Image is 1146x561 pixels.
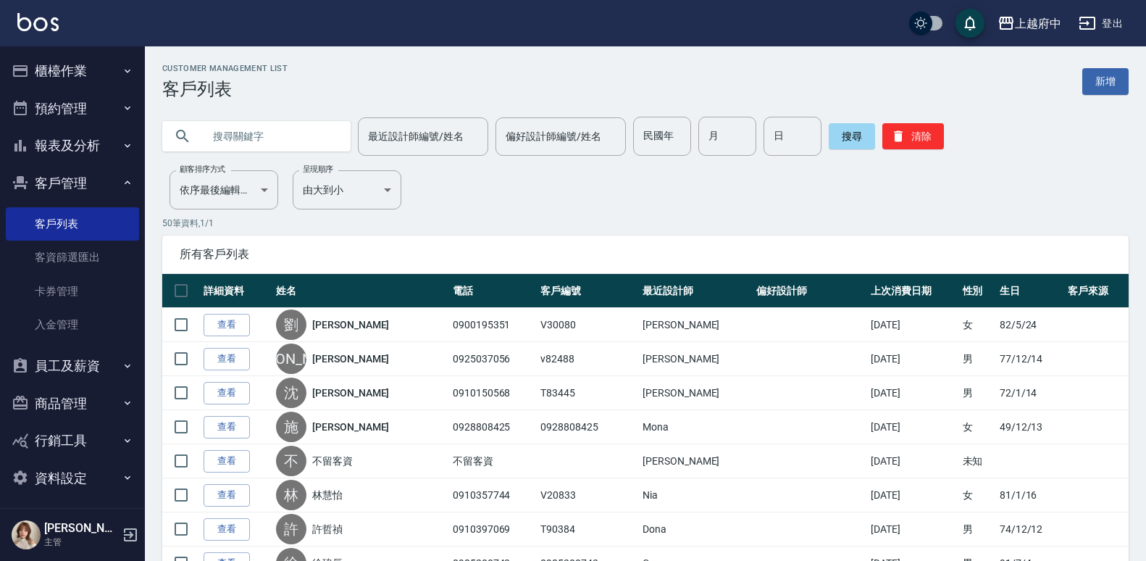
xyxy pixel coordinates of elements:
th: 性別 [959,274,996,308]
td: 82/5/24 [996,308,1064,342]
img: Person [12,520,41,549]
th: 偏好設計師 [753,274,866,308]
p: 50 筆資料, 1 / 1 [162,217,1129,230]
button: 清除 [882,123,944,149]
a: 卡券管理 [6,275,139,308]
td: 0900195351 [449,308,537,342]
td: T83445 [537,376,639,410]
a: 許哲禎 [312,522,343,536]
td: 74/12/12 [996,512,1064,547]
td: 女 [959,478,996,512]
th: 客戶編號 [537,274,639,308]
a: 客資篩選匯出 [6,241,139,274]
div: 上越府中 [1015,14,1061,33]
td: 0910150568 [449,376,537,410]
td: [PERSON_NAME] [639,308,753,342]
td: 0910397069 [449,512,537,547]
button: 報表及分析 [6,127,139,165]
td: 0928808425 [449,410,537,444]
button: 搜尋 [829,123,875,149]
th: 上次消費日期 [867,274,959,308]
a: [PERSON_NAME] [312,317,389,332]
td: V20833 [537,478,639,512]
div: 許 [276,514,306,544]
td: 0925037056 [449,342,537,376]
label: 顧客排序方式 [180,164,225,175]
a: [PERSON_NAME] [312,386,389,400]
a: [PERSON_NAME] [312,420,389,434]
div: 施 [276,412,306,442]
td: [DATE] [867,410,959,444]
td: v82488 [537,342,639,376]
td: Nia [639,478,753,512]
input: 搜尋關鍵字 [203,117,339,156]
span: 所有客戶列表 [180,247,1111,262]
a: 客戶列表 [6,207,139,241]
a: 林慧怡 [312,488,343,502]
button: 預約管理 [6,90,139,128]
td: [PERSON_NAME] [639,444,753,478]
th: 詳細資料 [200,274,272,308]
p: 主管 [44,536,118,549]
td: [DATE] [867,308,959,342]
a: 查看 [204,518,250,541]
td: [DATE] [867,478,959,512]
button: 登出 [1073,10,1129,37]
a: 查看 [204,382,250,404]
td: 男 [959,342,996,376]
div: 由大到小 [293,170,401,209]
td: [PERSON_NAME] [639,376,753,410]
td: T90384 [537,512,639,547]
button: save [955,9,984,38]
td: Mona [639,410,753,444]
button: 商品管理 [6,385,139,423]
th: 姓名 [272,274,449,308]
a: [PERSON_NAME] [312,352,389,366]
td: [PERSON_NAME] [639,342,753,376]
td: [DATE] [867,376,959,410]
a: 不留客資 [312,454,353,468]
th: 生日 [996,274,1064,308]
a: 查看 [204,484,250,507]
div: 林 [276,480,306,510]
td: Dona [639,512,753,547]
a: 查看 [204,314,250,336]
th: 電話 [449,274,537,308]
a: 新增 [1082,68,1129,95]
td: [DATE] [867,342,959,376]
td: V30080 [537,308,639,342]
a: 入金管理 [6,308,139,341]
td: 女 [959,308,996,342]
td: 81/1/16 [996,478,1064,512]
th: 最近設計師 [639,274,753,308]
div: [PERSON_NAME] [276,344,306,374]
td: 49/12/13 [996,410,1064,444]
div: 依序最後編輯時間 [170,170,278,209]
h5: [PERSON_NAME] [44,521,118,536]
a: 查看 [204,450,250,473]
button: 客戶管理 [6,165,139,202]
td: 男 [959,512,996,547]
td: 女 [959,410,996,444]
div: 沈 [276,378,306,408]
button: 上越府中 [992,9,1067,38]
td: [DATE] [867,444,959,478]
h3: 客戶列表 [162,79,288,99]
td: 72/1/14 [996,376,1064,410]
div: 劉 [276,309,306,340]
th: 客戶來源 [1064,274,1129,308]
td: 男 [959,376,996,410]
img: Logo [17,13,59,31]
td: [DATE] [867,512,959,547]
button: 櫃檯作業 [6,52,139,90]
td: 0910357744 [449,478,537,512]
div: 不 [276,446,306,476]
td: 未知 [959,444,996,478]
td: 不留客資 [449,444,537,478]
button: 行銷工具 [6,422,139,460]
a: 查看 [204,416,250,439]
h2: Customer Management List [162,64,288,73]
a: 查看 [204,348,250,370]
label: 呈現順序 [303,164,333,175]
button: 員工及薪資 [6,347,139,385]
